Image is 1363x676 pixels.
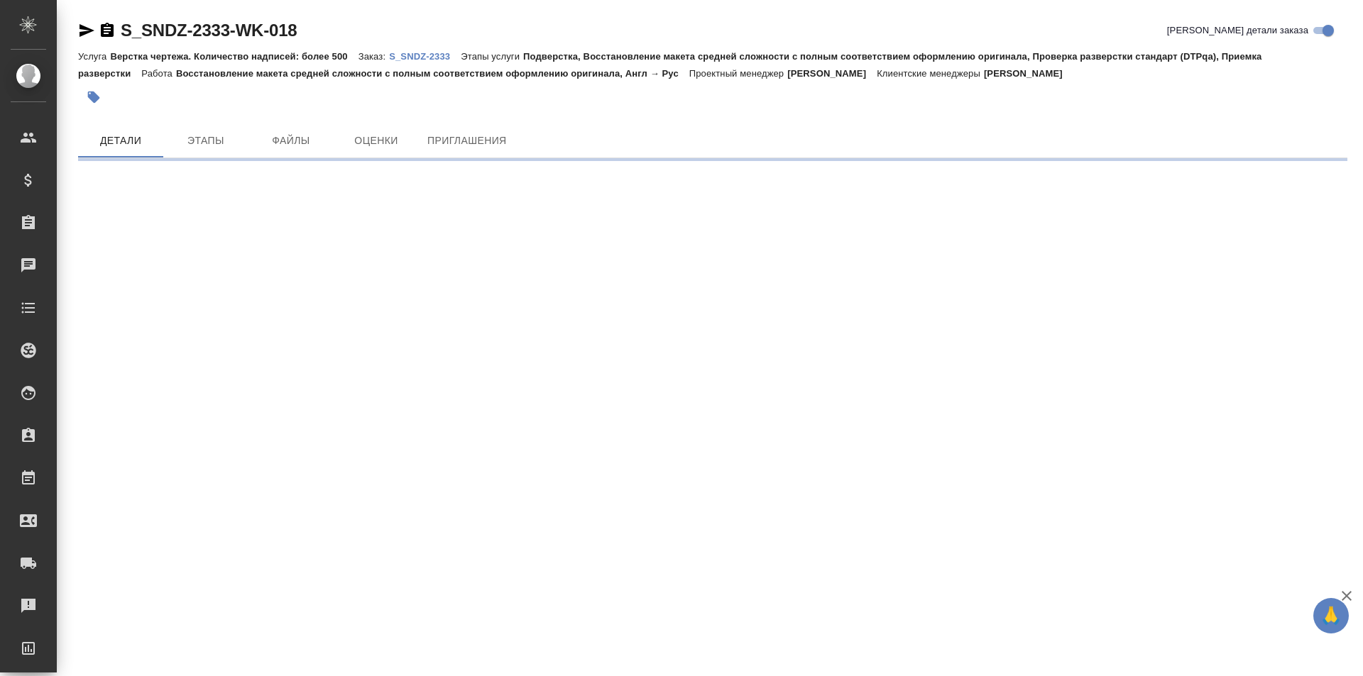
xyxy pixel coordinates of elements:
button: Добавить тэг [78,82,109,113]
p: Верстка чертежа. Количество надписей: более 500 [110,51,358,62]
span: Этапы [172,132,240,150]
span: Файлы [257,132,325,150]
p: S_SNDZ-2333 [389,51,461,62]
p: Заказ: [358,51,389,62]
p: [PERSON_NAME] [984,68,1073,79]
button: 🙏 [1313,598,1349,633]
p: Услуга [78,51,110,62]
p: Работа [141,68,176,79]
button: Скопировать ссылку для ЯМессенджера [78,22,95,39]
p: Проектный менеджер [689,68,787,79]
p: Клиентские менеджеры [877,68,984,79]
span: Оценки [342,132,410,150]
span: [PERSON_NAME] детали заказа [1167,23,1308,38]
p: [PERSON_NAME] [787,68,877,79]
button: Скопировать ссылку [99,22,116,39]
a: S_SNDZ-2333-WK-018 [121,21,297,40]
p: Этапы услуги [461,51,523,62]
span: Детали [87,132,155,150]
span: Приглашения [427,132,507,150]
a: S_SNDZ-2333 [389,50,461,62]
p: Подверстка, Восстановление макета средней сложности с полным соответствием оформлению оригинала, ... [78,51,1261,79]
span: 🙏 [1319,601,1343,631]
p: Восстановление макета средней сложности с полным соответствием оформлению оригинала, Англ → Рус [176,68,689,79]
